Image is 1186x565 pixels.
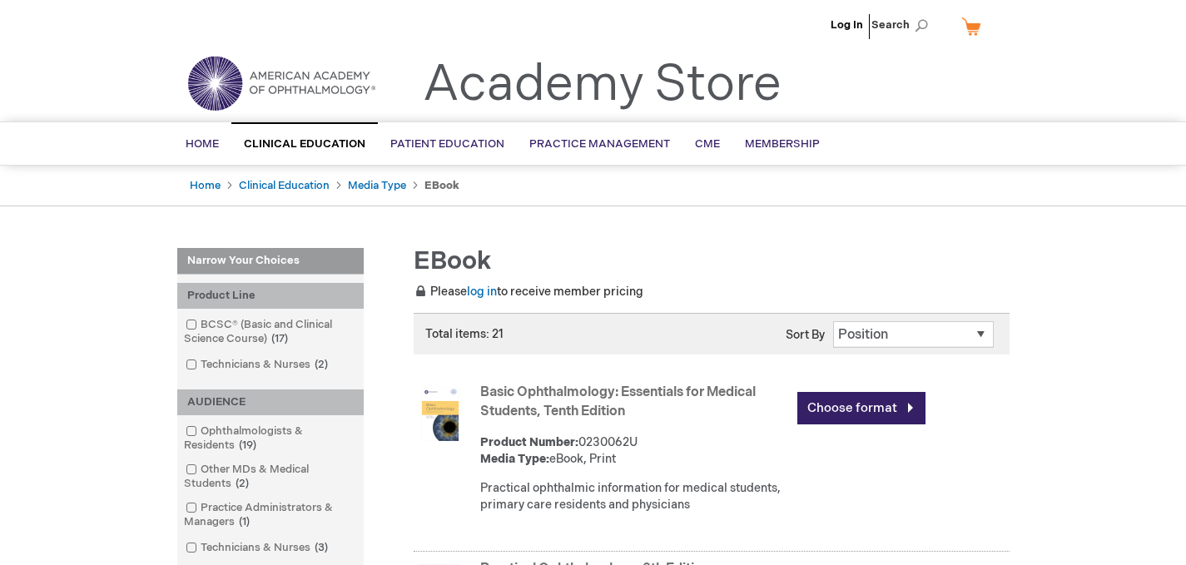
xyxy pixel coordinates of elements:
div: Practical ophthalmic information for medical students, primary care residents and physicians [480,480,789,513]
span: Search [871,8,935,42]
span: 1 [235,515,254,528]
div: 0230062U eBook, Print [480,434,789,468]
span: 2 [310,358,332,371]
span: Practice Management [529,137,670,151]
a: Basic Ophthalmology: Essentials for Medical Students, Tenth Edition [480,384,756,419]
a: Media Type [348,179,406,192]
span: CME [695,137,720,151]
span: Please to receive member pricing [414,285,643,299]
span: Home [186,137,219,151]
a: Academy Store [423,55,782,115]
a: log in [467,285,497,299]
span: eBook [414,246,491,276]
img: Basic Ophthalmology: Essentials for Medical Students, Tenth Edition [414,388,467,441]
a: Other MDs & Medical Students2 [181,462,360,492]
a: Practice Administrators & Managers1 [181,500,360,530]
span: Clinical Education [244,137,365,151]
a: Clinical Education [239,179,330,192]
span: 2 [231,477,253,490]
div: Product Line [177,283,364,309]
span: 3 [310,541,332,554]
strong: eBook [424,179,459,192]
a: Technicians & Nurses3 [181,540,335,556]
span: 19 [235,439,261,452]
strong: Narrow Your Choices [177,248,364,275]
a: Ophthalmologists & Residents19 [181,424,360,453]
a: BCSC® (Basic and Clinical Science Course)17 [181,317,360,347]
a: Choose format [797,392,925,424]
a: Log In [831,18,863,32]
a: Home [190,179,221,192]
a: Technicians & Nurses2 [181,357,335,373]
strong: Media Type: [480,452,549,466]
div: AUDIENCE [177,389,364,415]
span: Membership [745,137,820,151]
span: Total items: 21 [425,327,504,341]
span: 17 [267,332,292,345]
span: Patient Education [390,137,504,151]
label: Sort By [786,328,825,342]
strong: Product Number: [480,435,578,449]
